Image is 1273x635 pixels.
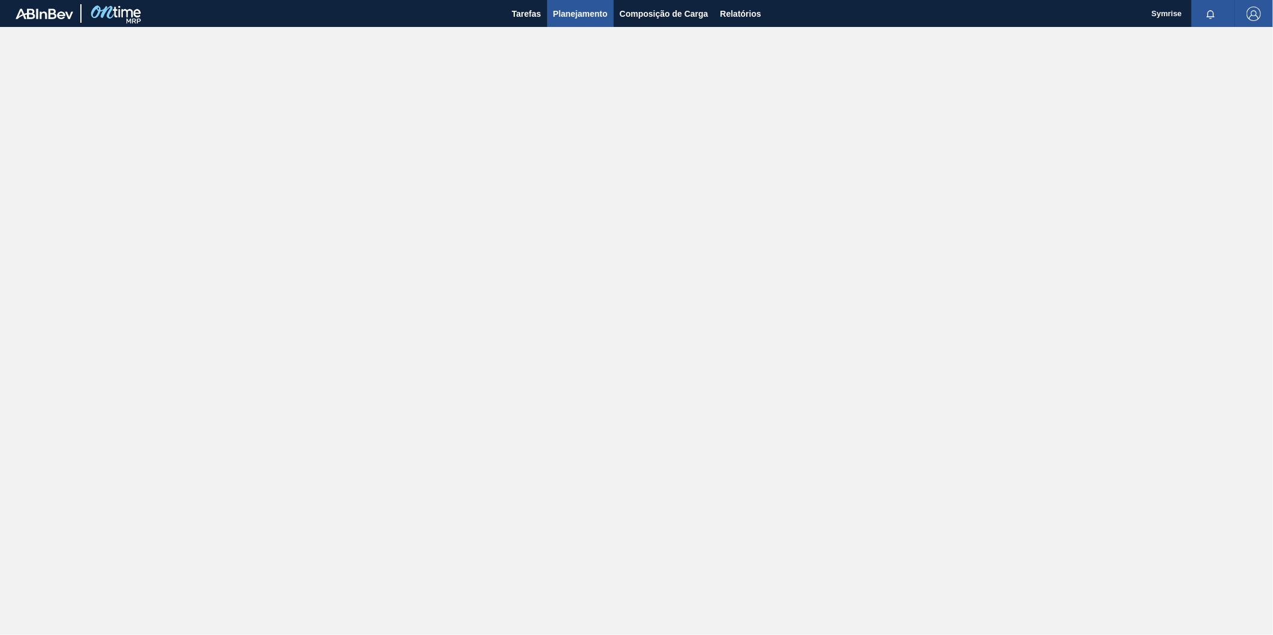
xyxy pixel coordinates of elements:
[620,7,708,21] span: Composição de Carga
[16,8,73,19] img: TNhmsLtSVTkK8tSr43FrP2fwEKptu5GPRR3wAAAABJRU5ErkJggg==
[720,7,761,21] span: Relatórios
[1247,7,1261,21] img: Logout
[512,7,541,21] span: Tarefas
[553,7,608,21] span: Planejamento
[1191,5,1230,22] button: Notificações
